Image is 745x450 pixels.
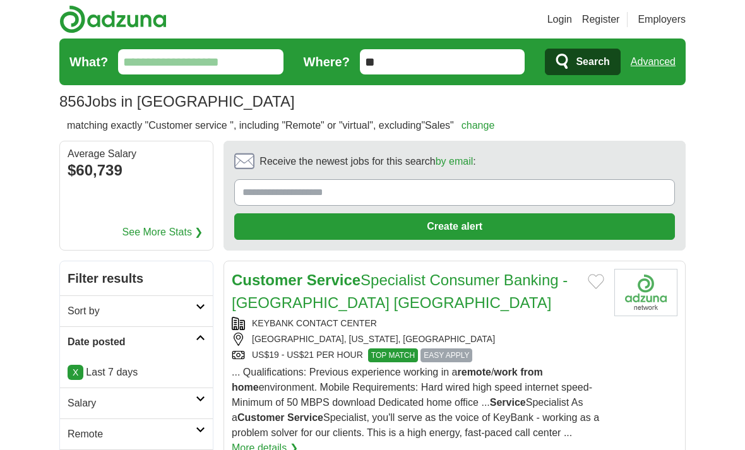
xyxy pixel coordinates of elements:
a: See More Stats ❯ [122,225,203,240]
a: Date posted [60,326,213,357]
img: Adzuna logo [59,5,167,33]
a: by email [436,156,474,167]
strong: from [520,367,543,377]
button: Search [545,49,620,75]
strong: Service [287,412,323,423]
span: 856 [59,90,85,113]
a: X [68,365,83,380]
span: TOP MATCH [368,348,418,362]
strong: work [494,367,517,377]
a: Sort by [60,295,213,326]
div: $60,739 [68,159,205,182]
h2: Salary [68,396,196,411]
a: Login [547,12,572,27]
span: EASY APPLY [420,348,472,362]
span: Receive the newest jobs for this search : [259,154,475,169]
h2: matching exactly "Customer service ", including "Remote" or "virtual", excluding"Sales" [67,118,494,133]
strong: Customer [237,412,285,423]
strong: home [232,382,259,393]
button: Add to favorite jobs [588,274,604,289]
a: Remote [60,418,213,449]
h2: Filter results [60,261,213,295]
h2: Date posted [68,335,196,350]
p: Last 7 days [68,365,205,380]
a: Customer ServiceSpecialist Consumer Banking - [GEOGRAPHIC_DATA] [GEOGRAPHIC_DATA] [232,271,568,311]
label: Where? [304,52,350,71]
strong: Service [490,397,526,408]
div: [GEOGRAPHIC_DATA], [US_STATE], [GEOGRAPHIC_DATA] [232,333,604,346]
h1: Jobs in [GEOGRAPHIC_DATA] [59,93,295,110]
strong: Service [307,271,361,288]
a: Advanced [631,49,676,74]
button: Create alert [234,213,675,240]
h2: Remote [68,427,196,442]
a: Salary [60,388,213,418]
label: What? [69,52,108,71]
a: Employers [638,12,686,27]
strong: Customer [232,271,302,288]
div: US$19 - US$21 PER HOUR [232,348,604,362]
div: Average Salary [68,149,205,159]
span: ... Qualifications: Previous experience working in a / environment. Mobile Requirements: Hard wir... [232,367,599,438]
span: Search [576,49,609,74]
div: KEYBANK CONTACT CENTER [232,317,604,330]
a: Register [582,12,620,27]
img: Company logo [614,269,677,316]
a: change [462,120,495,131]
strong: remote [458,367,491,377]
h2: Sort by [68,304,196,319]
